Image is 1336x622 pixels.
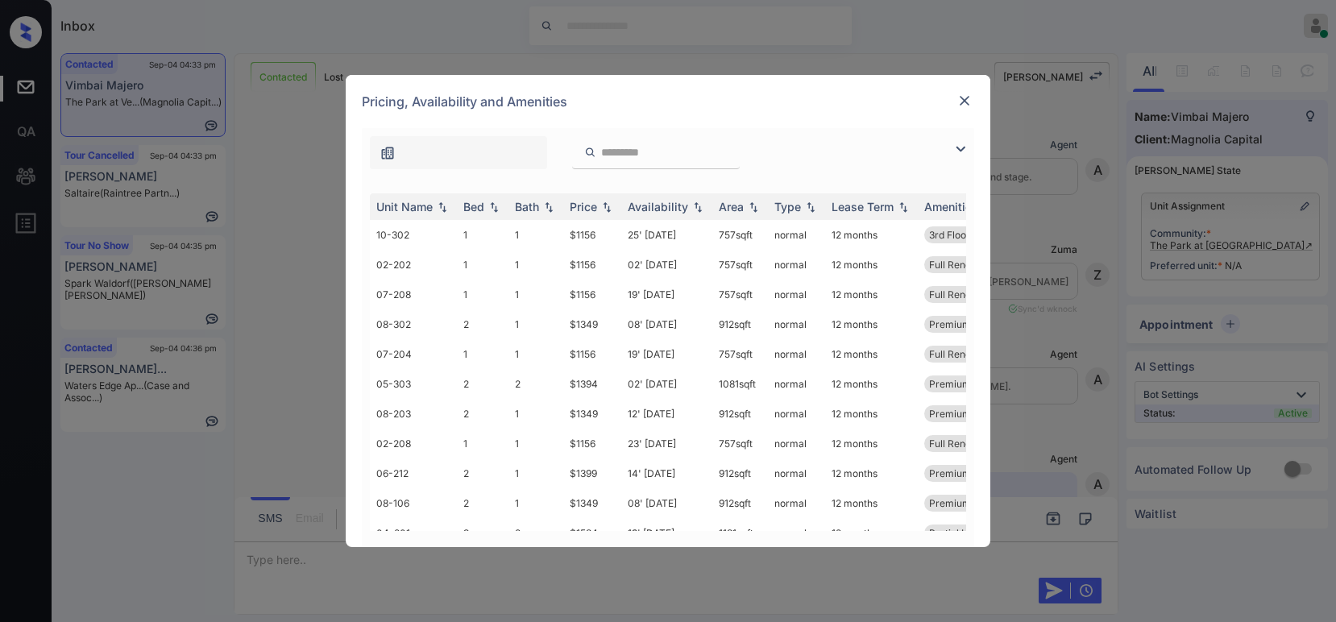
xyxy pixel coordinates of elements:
[621,429,712,458] td: 23' [DATE]
[929,527,1008,539] span: Partial Upgrade...
[621,339,712,369] td: 19' [DATE]
[768,220,825,250] td: normal
[508,250,563,280] td: 1
[825,280,918,309] td: 12 months
[621,399,712,429] td: 12' [DATE]
[768,429,825,458] td: normal
[956,93,973,109] img: close
[508,399,563,429] td: 1
[825,399,918,429] td: 12 months
[768,250,825,280] td: normal
[768,458,825,488] td: normal
[929,467,1021,479] span: Premium Package...
[712,250,768,280] td: 757 sqft
[825,458,918,488] td: 12 months
[457,429,508,458] td: 1
[563,250,621,280] td: $1156
[712,369,768,399] td: 1081 sqft
[768,369,825,399] td: normal
[515,200,539,214] div: Bath
[563,280,621,309] td: $1156
[563,429,621,458] td: $1156
[621,280,712,309] td: 19' [DATE]
[929,288,1006,301] span: Full Renovation...
[621,518,712,548] td: 19' [DATE]
[825,339,918,369] td: 12 months
[457,369,508,399] td: 2
[929,229,970,241] span: 3rd Floor
[370,488,457,518] td: 08-106
[712,309,768,339] td: 912 sqft
[346,75,990,128] div: Pricing, Availability and Amenities
[457,399,508,429] td: 2
[825,309,918,339] td: 12 months
[599,201,615,213] img: sorting
[563,399,621,429] td: $1349
[563,458,621,488] td: $1399
[929,348,1006,360] span: Full Renovation...
[434,201,450,213] img: sorting
[929,318,1021,330] span: Premium Package...
[370,429,457,458] td: 02-208
[832,200,894,214] div: Lease Term
[376,200,433,214] div: Unit Name
[370,369,457,399] td: 05-303
[370,250,457,280] td: 02-202
[621,369,712,399] td: 02' [DATE]
[621,309,712,339] td: 08' [DATE]
[508,518,563,548] td: 2
[951,139,970,159] img: icon-zuma
[825,518,918,548] td: 12 months
[768,518,825,548] td: normal
[768,488,825,518] td: normal
[457,458,508,488] td: 2
[929,437,1006,450] span: Full Renovation...
[929,259,1006,271] span: Full Renovation...
[508,429,563,458] td: 1
[825,488,918,518] td: 12 months
[563,309,621,339] td: $1349
[825,429,918,458] td: 12 months
[541,201,557,213] img: sorting
[370,280,457,309] td: 07-208
[508,488,563,518] td: 1
[457,339,508,369] td: 1
[457,220,508,250] td: 1
[825,369,918,399] td: 12 months
[508,309,563,339] td: 1
[825,250,918,280] td: 12 months
[929,408,1021,420] span: Premium Package...
[768,280,825,309] td: normal
[768,399,825,429] td: normal
[370,309,457,339] td: 08-302
[508,339,563,369] td: 1
[508,280,563,309] td: 1
[457,280,508,309] td: 1
[370,518,457,548] td: 04-201
[621,250,712,280] td: 02' [DATE]
[570,200,597,214] div: Price
[621,220,712,250] td: 25' [DATE]
[563,518,621,548] td: $1584
[712,280,768,309] td: 757 sqft
[370,458,457,488] td: 06-212
[628,200,688,214] div: Availability
[712,339,768,369] td: 757 sqft
[621,458,712,488] td: 14' [DATE]
[712,518,768,548] td: 1181 sqft
[774,200,801,214] div: Type
[463,200,484,214] div: Bed
[457,488,508,518] td: 2
[712,220,768,250] td: 757 sqft
[457,309,508,339] td: 2
[508,369,563,399] td: 2
[768,339,825,369] td: normal
[803,201,819,213] img: sorting
[563,369,621,399] td: $1394
[563,220,621,250] td: $1156
[929,497,1021,509] span: Premium Package...
[768,309,825,339] td: normal
[712,458,768,488] td: 912 sqft
[929,378,1021,390] span: Premium Package...
[712,399,768,429] td: 912 sqft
